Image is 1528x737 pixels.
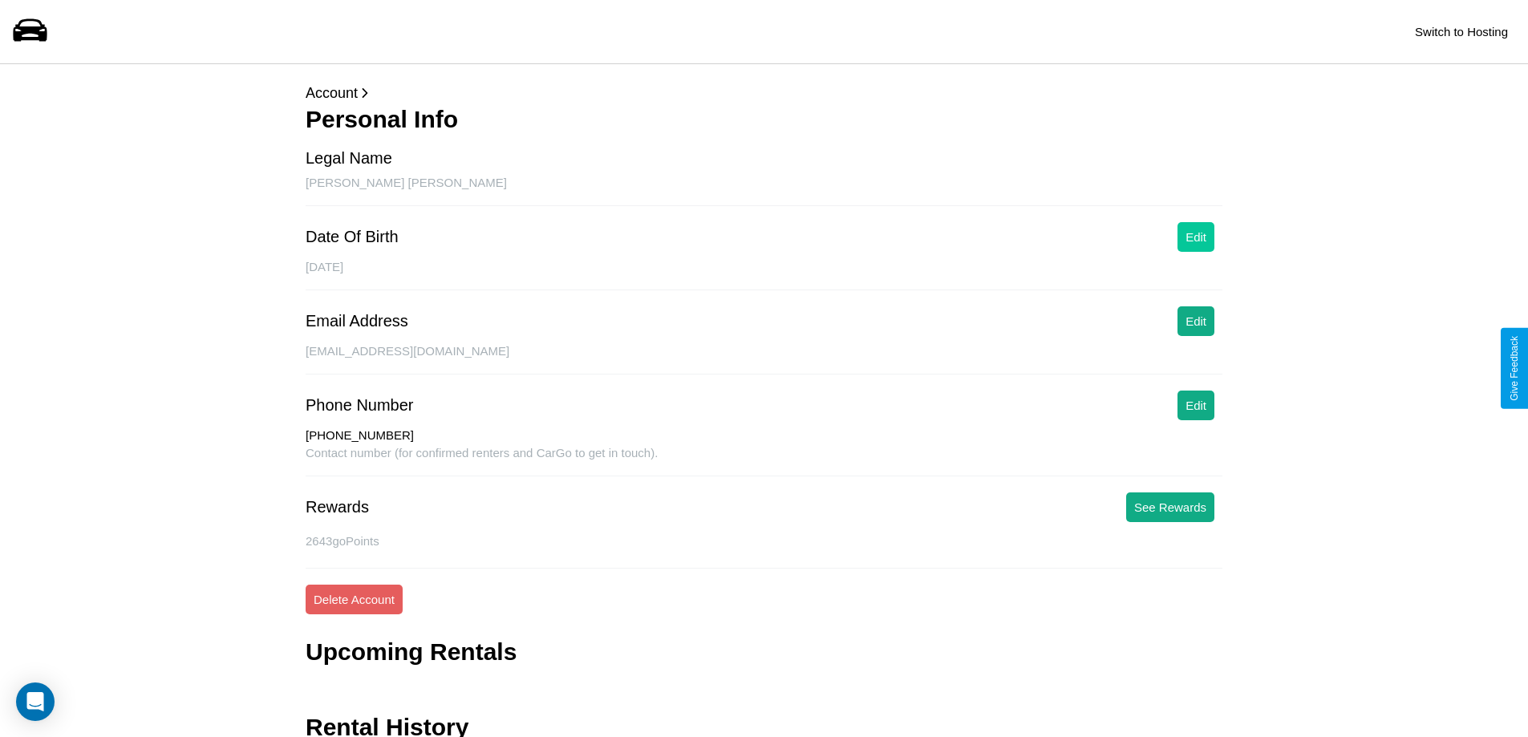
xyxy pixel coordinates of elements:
div: [PERSON_NAME] [PERSON_NAME] [306,176,1222,206]
div: Legal Name [306,149,392,168]
div: Give Feedback [1509,336,1520,401]
div: Contact number (for confirmed renters and CarGo to get in touch). [306,446,1222,476]
div: Open Intercom Messenger [16,682,55,721]
div: Date Of Birth [306,228,399,246]
button: Edit [1177,222,1214,252]
div: [PHONE_NUMBER] [306,428,1222,446]
button: Edit [1177,391,1214,420]
div: Email Address [306,312,408,330]
div: [EMAIL_ADDRESS][DOMAIN_NAME] [306,344,1222,375]
p: Account [306,80,1222,106]
div: Phone Number [306,396,414,415]
div: [DATE] [306,260,1222,290]
p: 2643 goPoints [306,530,1222,552]
h3: Personal Info [306,106,1222,133]
button: Edit [1177,306,1214,336]
h3: Upcoming Rentals [306,638,517,666]
button: Delete Account [306,585,403,614]
button: See Rewards [1126,492,1214,522]
div: Rewards [306,498,369,516]
button: Switch to Hosting [1407,17,1516,47]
